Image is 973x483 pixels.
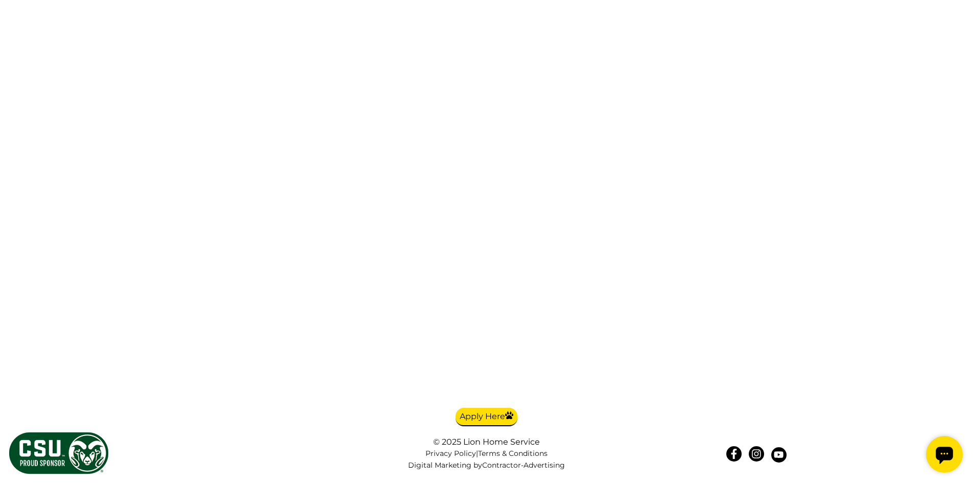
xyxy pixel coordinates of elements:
div: © 2025 Lion Home Service [385,437,589,447]
div: Open chat widget [4,4,41,41]
div: Digital Marketing by [385,461,589,470]
a: Contractor-Advertising [482,461,565,470]
img: CSU Sponsor Badge [8,431,110,475]
img: We hire veterans [460,354,537,405]
img: now-hiring [377,354,454,405]
a: Apply Here [456,408,517,426]
a: Privacy Policy [425,449,476,458]
a: Terms & Conditions [478,449,548,458]
img: We hire veterans [543,354,595,405]
nav: | [385,449,589,470]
